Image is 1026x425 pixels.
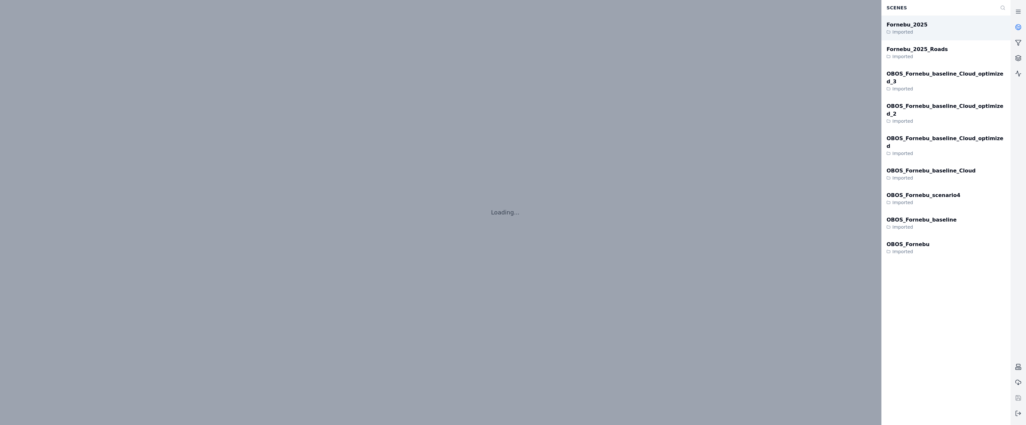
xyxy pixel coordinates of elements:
[887,150,1005,157] div: Imported
[887,216,957,224] div: OBOS_Fornebu_baseline
[887,167,976,175] div: OBOS_Fornebu_baseline_Cloud
[887,53,948,60] div: Imported
[887,21,928,29] div: Fornebu_2025
[887,224,957,230] div: Imported
[887,241,929,248] div: OBOS_Fornebu
[887,102,1005,118] div: OBOS_Fornebu_baseline_Cloud_optimized_2
[887,175,976,181] div: Imported
[491,208,519,217] p: Loading...
[887,248,929,255] div: Imported
[887,86,1005,92] div: Imported
[887,135,1005,150] div: OBOS_Fornebu_baseline_Cloud_optimized
[887,70,1005,86] div: OBOS_Fornebu_baseline_Cloud_optimized_3
[887,199,960,206] div: Imported
[887,192,960,199] div: OBOS_Fornebu_scenario4
[883,2,996,14] div: Scenes
[887,29,928,35] div: Imported
[887,46,948,53] div: Fornebu_2025_Roads
[887,118,1005,124] div: Imported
